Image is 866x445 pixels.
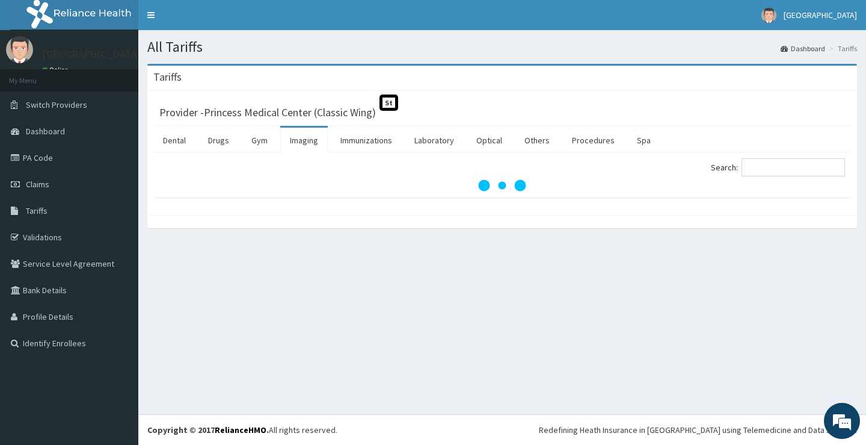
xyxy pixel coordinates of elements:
[331,128,402,153] a: Immunizations
[138,414,866,445] footer: All rights reserved.
[159,107,376,118] h3: Provider - Princess Medical Center (Classic Wing)
[539,424,857,436] div: Redefining Heath Insurance in [GEOGRAPHIC_DATA] using Telemedicine and Data Science!
[711,158,845,176] label: Search:
[147,425,269,435] strong: Copyright © 2017 .
[515,128,559,153] a: Others
[6,36,33,63] img: User Image
[26,205,48,216] span: Tariffs
[826,43,857,54] li: Tariffs
[478,161,526,210] svg: audio-loading
[467,128,512,153] a: Optical
[781,43,825,54] a: Dashboard
[153,128,195,153] a: Dental
[379,95,398,111] span: St
[26,99,87,110] span: Switch Providers
[42,49,141,60] p: [GEOGRAPHIC_DATA]
[26,126,65,137] span: Dashboard
[26,179,49,190] span: Claims
[242,128,277,153] a: Gym
[761,8,776,23] img: User Image
[562,128,624,153] a: Procedures
[405,128,464,153] a: Laboratory
[784,10,857,20] span: [GEOGRAPHIC_DATA]
[198,128,239,153] a: Drugs
[280,128,328,153] a: Imaging
[42,66,71,74] a: Online
[147,39,857,55] h1: All Tariffs
[215,425,266,435] a: RelianceHMO
[742,158,845,176] input: Search:
[153,72,182,82] h3: Tariffs
[627,128,660,153] a: Spa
